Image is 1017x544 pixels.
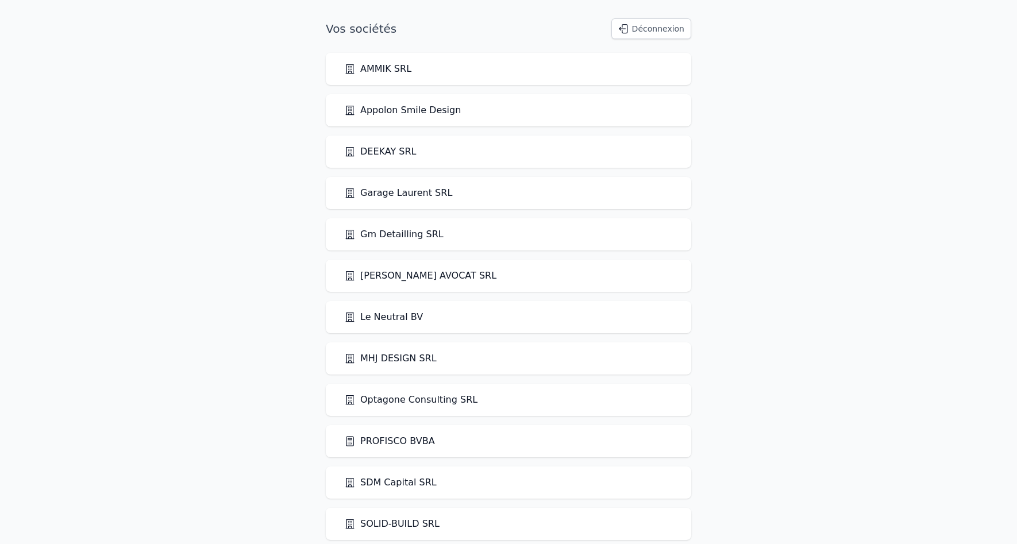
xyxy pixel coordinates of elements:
[344,434,435,448] a: PROFISCO BVBA
[344,269,496,283] a: [PERSON_NAME] AVOCAT SRL
[344,352,437,365] a: MHJ DESIGN SRL
[611,18,691,39] button: Déconnexion
[344,310,423,324] a: Le Neutral BV
[344,103,461,117] a: Appolon Smile Design
[344,62,411,76] a: AMMIK SRL
[344,517,440,531] a: SOLID-BUILD SRL
[344,227,444,241] a: Gm Detailling SRL
[344,186,452,200] a: Garage Laurent SRL
[344,145,417,159] a: DEEKAY SRL
[326,21,396,37] h1: Vos sociétés
[344,476,437,489] a: SDM Capital SRL
[344,393,477,407] a: Optagone Consulting SRL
